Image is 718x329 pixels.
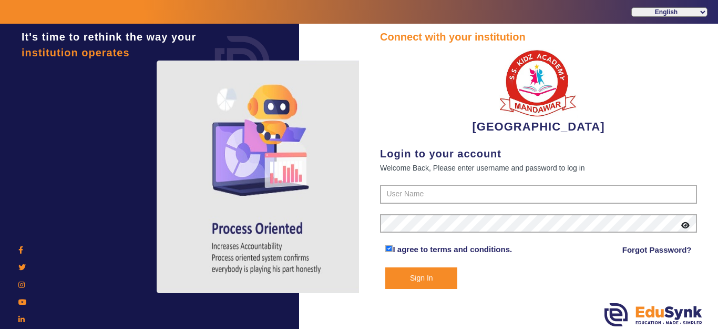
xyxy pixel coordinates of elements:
a: I agree to terms and conditions. [393,245,512,254]
img: b9104f0a-387a-4379-b368-ffa933cda262 [499,45,578,118]
input: User Name [380,185,697,204]
span: It's time to rethink the way your [22,31,196,43]
a: Forgot Password? [622,244,692,256]
img: login.png [203,24,282,103]
div: [GEOGRAPHIC_DATA] [380,45,697,135]
img: login4.png [157,61,377,293]
div: Login to your account [380,146,697,162]
div: Connect with your institution [380,29,697,45]
button: Sign In [385,267,457,289]
div: Welcome Back, Please enter username and password to log in [380,162,697,174]
span: institution operates [22,47,130,58]
img: edusynk.png [604,303,702,326]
